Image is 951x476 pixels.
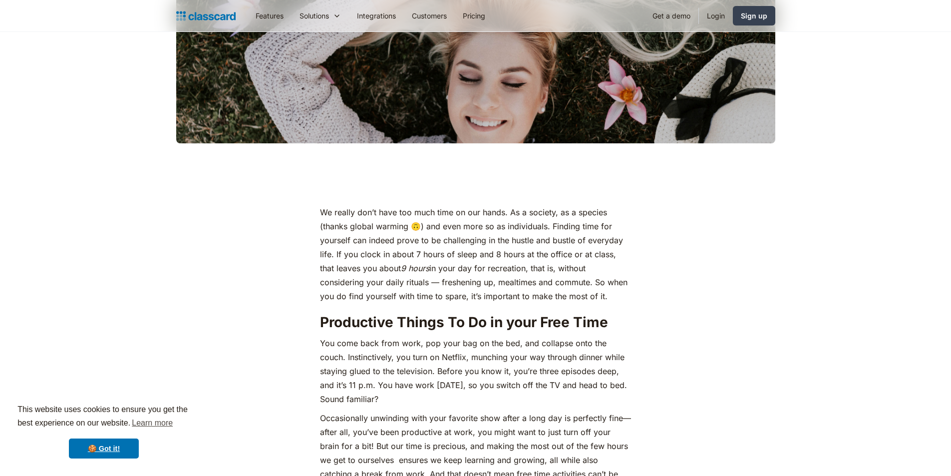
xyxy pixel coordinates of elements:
[292,4,349,27] div: Solutions
[176,9,236,23] a: home
[69,439,139,459] a: dismiss cookie message
[455,4,493,27] a: Pricing
[404,4,455,27] a: Customers
[349,4,404,27] a: Integrations
[130,416,174,431] a: learn more about cookies
[300,10,329,21] div: Solutions
[644,4,698,27] a: Get a demo
[8,394,200,468] div: cookieconsent
[17,404,190,431] span: This website uses cookies to ensure you get the best experience on our website.
[320,205,631,303] p: We really don’t have too much time on our hands. As a society, as a species (thanks global warmin...
[699,4,733,27] a: Login
[248,4,292,27] a: Features
[741,10,767,21] div: Sign up
[733,6,775,25] a: Sign up
[320,313,631,331] h2: Productive Things To Do in your Free Time
[401,263,429,273] em: 9 hours
[320,336,631,406] p: You come back from work, pop your bag on the bed, and collapse onto the couch. Instinctively, you...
